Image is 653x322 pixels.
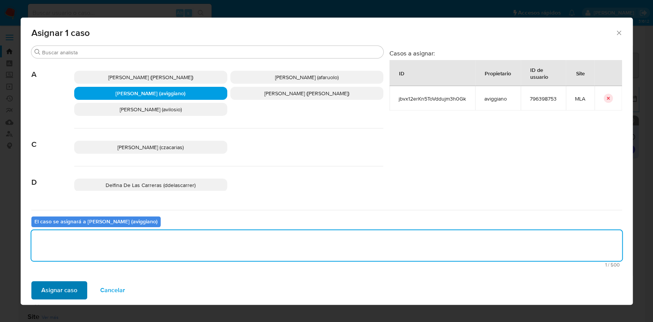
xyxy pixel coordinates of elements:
[31,166,74,187] span: D
[476,64,520,82] div: Propietario
[74,103,227,116] div: [PERSON_NAME] (avilosio)
[264,89,349,97] span: [PERSON_NAME] ([PERSON_NAME])
[575,95,585,102] span: MLA
[100,282,125,299] span: Cancelar
[120,106,182,113] span: [PERSON_NAME] (avilosio)
[90,281,135,299] button: Cancelar
[116,89,186,97] span: [PERSON_NAME] (aviggiano)
[389,49,622,57] h3: Casos a asignar:
[117,143,184,151] span: [PERSON_NAME] (czacarias)
[530,95,557,102] span: 796398753
[34,49,41,55] button: Buscar
[34,262,620,267] span: Máximo 500 caracteres
[31,281,87,299] button: Asignar caso
[106,181,195,189] span: Delfina De Las Carreras (ddelascarrer)
[275,73,339,81] span: [PERSON_NAME] (afaruolo)
[230,71,383,84] div: [PERSON_NAME] (afaruolo)
[108,73,193,81] span: [PERSON_NAME] ([PERSON_NAME])
[21,18,633,305] div: assign-modal
[604,94,613,103] button: icon-button
[41,282,77,299] span: Asignar caso
[484,95,511,102] span: aviggiano
[31,59,74,79] span: A
[390,64,414,82] div: ID
[74,87,227,100] div: [PERSON_NAME] (aviggiano)
[31,28,616,37] span: Asignar 1 caso
[74,179,227,192] div: Delfina De Las Carreras (ddelascarrer)
[521,60,565,86] div: ID de usuario
[615,29,622,36] button: Cerrar ventana
[42,49,380,56] input: Buscar analista
[34,218,158,225] b: El caso se asignará a [PERSON_NAME] (aviggiano)
[31,128,74,149] span: C
[399,95,466,102] span: jbvx12erKn5ToVddujm3h0Gk
[74,71,227,84] div: [PERSON_NAME] ([PERSON_NAME])
[567,64,594,82] div: Site
[230,87,383,100] div: [PERSON_NAME] ([PERSON_NAME])
[74,141,227,154] div: [PERSON_NAME] (czacarias)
